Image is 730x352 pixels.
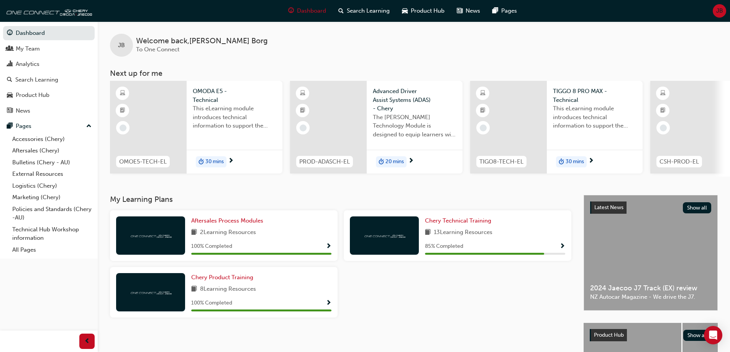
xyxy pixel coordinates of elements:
[396,3,451,19] a: car-iconProduct Hub
[198,157,204,167] span: duration-icon
[3,26,95,40] a: Dashboard
[326,298,331,308] button: Show Progress
[3,119,95,133] button: Pages
[425,242,463,251] span: 85 % Completed
[373,113,456,139] span: The [PERSON_NAME] Technology Module is designed to equip learners with essential knowledge about ...
[553,104,636,130] span: This eLearning module introduces technical information to support the entry level knowledge requi...
[110,81,282,174] a: OMOE5-TECH-ELOMODA E5 - TechnicalThis eLearning module introduces technical information to suppor...
[110,195,571,204] h3: My Learning Plans
[98,69,730,78] h3: Next up for me
[9,145,95,157] a: Aftersales (Chery)
[425,217,491,224] span: Chery Technical Training
[191,228,197,237] span: book-icon
[704,326,722,344] div: Open Intercom Messenger
[373,87,456,113] span: Advanced Driver Assist Systems (ADAS) - Chery
[479,157,523,166] span: TIGO8-TECH-EL
[590,293,711,301] span: NZ Autocar Magazine - We drive the J7.
[191,216,266,225] a: Aftersales Process Modules
[7,123,13,130] span: pages-icon
[300,106,305,116] span: booktick-icon
[228,158,234,165] span: next-icon
[3,88,95,102] a: Product Hub
[16,106,30,115] div: News
[9,244,95,256] a: All Pages
[16,91,49,100] div: Product Hub
[191,273,256,282] a: Chery Product Training
[660,124,667,131] span: learningRecordVerb_NONE-icon
[136,37,268,46] span: Welcome back , [PERSON_NAME] Borg
[3,42,95,56] a: My Team
[9,168,95,180] a: External Resources
[299,157,350,166] span: PROD-ADASCH-EL
[425,216,494,225] a: Chery Technical Training
[559,243,565,250] span: Show Progress
[470,81,643,174] a: TIGO8-TECH-ELTIGGO 8 PRO MAX - TechnicalThis eLearning module introduces technical information to...
[7,77,12,83] span: search-icon
[9,133,95,145] a: Accessories (Chery)
[200,228,256,237] span: 2 Learning Resources
[584,195,718,311] a: Latest NewsShow all2024 Jaecoo J7 Track (EX) reviewNZ Autocar Magazine - We drive the J7.
[191,242,232,251] span: 100 % Completed
[408,158,414,165] span: next-icon
[3,57,95,71] a: Analytics
[119,157,167,166] span: OMOE5-TECH-EL
[590,201,711,214] a: Latest NewsShow all
[205,157,224,166] span: 30 mins
[326,242,331,251] button: Show Progress
[200,285,256,294] span: 8 Learning Resources
[590,284,711,293] span: 2024 Jaecoo J7 Track (EX) review
[136,46,179,53] span: To One Connect
[9,203,95,224] a: Policies and Standards (Chery -AU)
[191,274,253,281] span: Chery Product Training
[297,7,326,15] span: Dashboard
[9,157,95,169] a: Bulletins (Chery - AU)
[120,106,125,116] span: booktick-icon
[326,243,331,250] span: Show Progress
[553,87,636,104] span: TIGGO 8 PRO MAX - Technical
[480,106,486,116] span: booktick-icon
[7,61,13,68] span: chart-icon
[683,202,712,213] button: Show all
[290,81,463,174] a: PROD-ADASCH-ELAdvanced Driver Assist Systems (ADAS) - CheryThe [PERSON_NAME] Technology Module is...
[590,329,712,341] a: Product HubShow all
[16,122,31,131] div: Pages
[326,300,331,307] span: Show Progress
[594,204,623,211] span: Latest News
[363,232,405,239] img: oneconnect
[9,180,95,192] a: Logistics (Chery)
[15,75,58,84] div: Search Learning
[9,192,95,203] a: Marketing (Chery)
[3,25,95,119] button: DashboardMy TeamAnalyticsSearch LearningProduct HubNews
[411,7,445,15] span: Product Hub
[466,7,480,15] span: News
[288,6,294,16] span: guage-icon
[4,3,92,18] img: oneconnect
[386,157,404,166] span: 20 mins
[191,299,232,308] span: 100 % Completed
[332,3,396,19] a: search-iconSearch Learning
[16,60,39,69] div: Analytics
[425,228,431,237] span: book-icon
[120,124,126,131] span: learningRecordVerb_NONE-icon
[660,106,666,116] span: booktick-icon
[559,157,564,167] span: duration-icon
[347,7,390,15] span: Search Learning
[480,88,486,98] span: learningResourceType_ELEARNING-icon
[588,158,594,165] span: next-icon
[191,285,197,294] span: book-icon
[130,232,172,239] img: oneconnect
[566,157,584,166] span: 30 mins
[16,44,40,53] div: My Team
[501,7,517,15] span: Pages
[300,88,305,98] span: learningResourceType_ELEARNING-icon
[300,124,307,131] span: learningRecordVerb_NONE-icon
[193,104,276,130] span: This eLearning module introduces technical information to support the entry-level knowledge requi...
[193,87,276,104] span: OMODA E5 - Technical
[457,6,463,16] span: news-icon
[451,3,486,19] a: news-iconNews
[7,92,13,99] span: car-icon
[9,224,95,244] a: Technical Hub Workshop information
[379,157,384,167] span: duration-icon
[7,46,13,52] span: people-icon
